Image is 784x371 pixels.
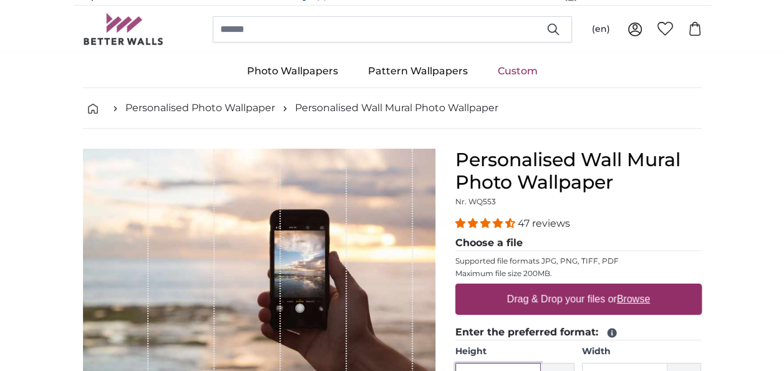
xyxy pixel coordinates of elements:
[617,294,650,304] u: Browse
[83,13,164,45] img: Betterwalls
[353,55,483,87] a: Pattern Wallpapers
[455,325,702,340] legend: Enter the preferred format:
[455,269,702,279] p: Maximum file size 200MB.
[483,55,553,87] a: Custom
[295,101,498,116] a: Personalised Wall Mural Photo Wallpaper
[455,345,574,358] label: Height
[232,55,353,87] a: Photo Wallpapers
[455,235,702,251] legend: Choose a file
[455,217,518,229] span: 4.38 stars
[455,197,496,206] span: Nr. WQ553
[518,217,570,229] span: 47 reviews
[83,88,702,129] nav: breadcrumbs
[455,149,702,194] h1: Personalised Wall Mural Photo Wallpaper
[125,101,275,116] a: Personalised Photo Wallpaper
[501,287,654,312] label: Drag & Drop your files or
[582,345,701,358] label: Width
[455,256,702,266] p: Supported file formats JPG, PNG, TIFF, PDF
[582,18,620,41] button: (en)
